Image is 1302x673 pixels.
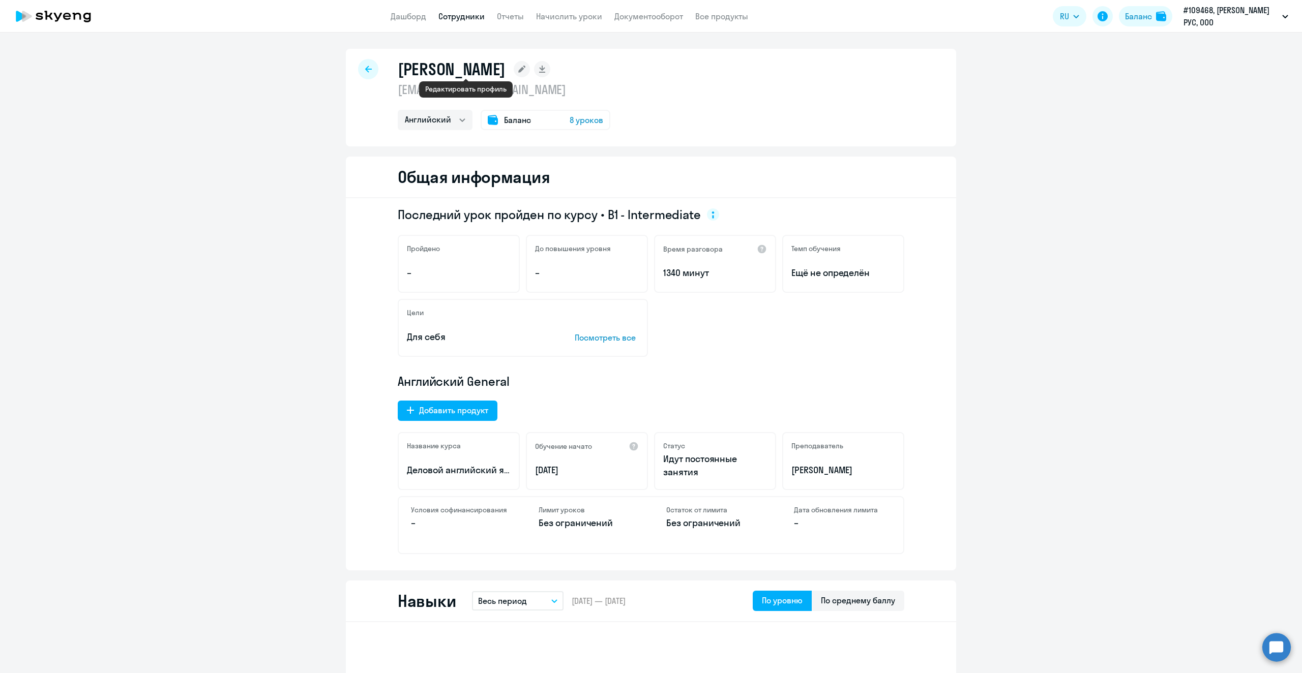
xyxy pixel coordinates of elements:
[504,114,531,126] span: Баланс
[398,59,506,79] h1: [PERSON_NAME]
[1119,6,1172,26] button: Балансbalance
[666,505,763,514] h4: Остаток от лимита
[1156,11,1166,21] img: balance
[663,244,723,254] h5: Время разговора
[535,266,639,280] p: –
[407,330,543,344] p: Для себя
[535,442,592,451] h5: Обучение начато
[419,404,488,416] div: Добавить продукт
[794,505,891,514] h4: Дата обновления лимита
[572,595,626,606] span: [DATE] — [DATE]
[570,114,603,126] span: 8 уроков
[663,266,767,280] p: 1340 минут
[438,11,485,21] a: Сотрудники
[666,516,763,530] p: Без ограничений
[407,308,424,317] h5: Цели
[398,81,610,98] p: [EMAIL_ADDRESS][DOMAIN_NAME]
[472,591,564,610] button: Весь период
[762,594,803,606] div: По уровню
[1125,10,1152,22] div: Баланс
[398,373,510,389] span: Английский General
[425,84,507,94] div: Редактировать профиль
[398,206,701,223] span: Последний урок пройден по курсу • B1 - Intermediate
[391,11,426,21] a: Дашборд
[791,244,841,253] h5: Темп обучения
[398,167,550,187] h2: Общая информация
[791,441,843,450] h5: Преподаватель
[614,11,683,21] a: Документооборот
[1178,4,1293,28] button: #109468, [PERSON_NAME] РУС, ООО
[695,11,748,21] a: Все продукты
[411,505,508,514] h4: Условия софинансирования
[536,11,602,21] a: Начислить уроки
[535,464,639,477] p: [DATE]
[539,516,636,530] p: Без ограничений
[575,331,639,344] p: Посмотреть все
[821,594,895,606] div: По среднему баллу
[539,505,636,514] h4: Лимит уроков
[1060,10,1069,22] span: RU
[535,244,611,253] h5: До повышения уровня
[407,441,461,450] h5: Название курса
[1183,4,1278,28] p: #109468, [PERSON_NAME] РУС, ООО
[398,401,497,421] button: Добавить продукт
[398,591,456,611] h2: Навыки
[794,516,891,530] p: –
[663,441,685,450] h5: Статус
[478,595,527,607] p: Весь период
[663,452,767,479] p: Идут постоянные занятия
[791,464,895,477] p: [PERSON_NAME]
[407,464,511,477] p: Деловой английский язык на курсах для бизнеса
[1053,6,1086,26] button: RU
[407,244,440,253] h5: Пройдено
[411,516,508,530] p: –
[407,266,511,280] p: –
[497,11,524,21] a: Отчеты
[791,266,895,280] span: Ещё не определён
